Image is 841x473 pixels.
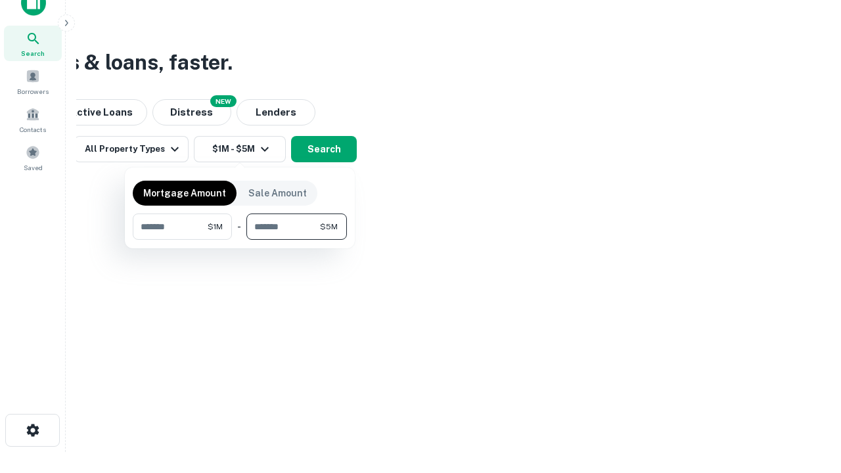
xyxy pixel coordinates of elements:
[320,221,338,233] span: $5M
[775,368,841,431] iframe: Chat Widget
[208,221,223,233] span: $1M
[248,186,307,200] p: Sale Amount
[237,214,241,240] div: -
[143,186,226,200] p: Mortgage Amount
